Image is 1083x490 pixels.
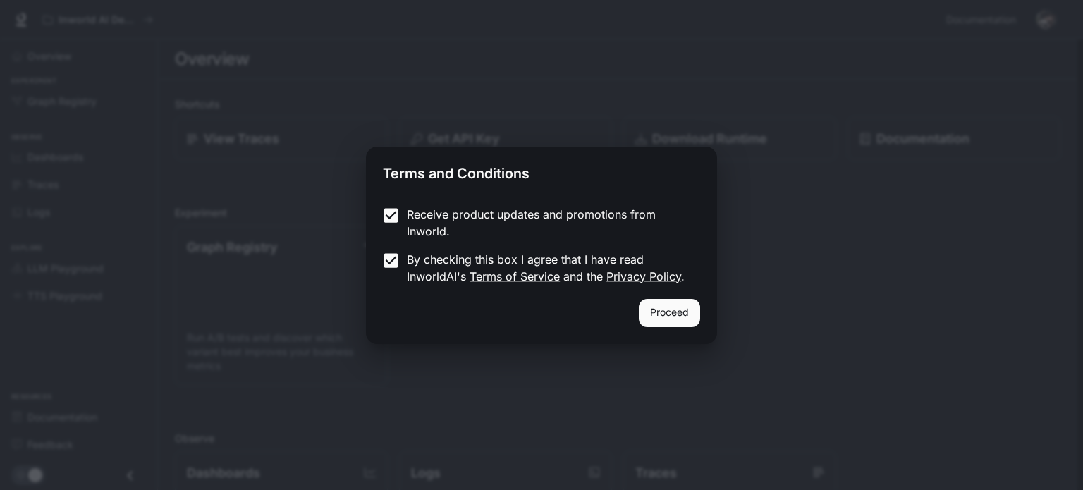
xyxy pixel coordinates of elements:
[639,299,700,327] button: Proceed
[470,269,560,283] a: Terms of Service
[606,269,681,283] a: Privacy Policy
[407,251,689,285] p: By checking this box I agree that I have read InworldAI's and the .
[366,147,717,195] h2: Terms and Conditions
[407,206,689,240] p: Receive product updates and promotions from Inworld.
